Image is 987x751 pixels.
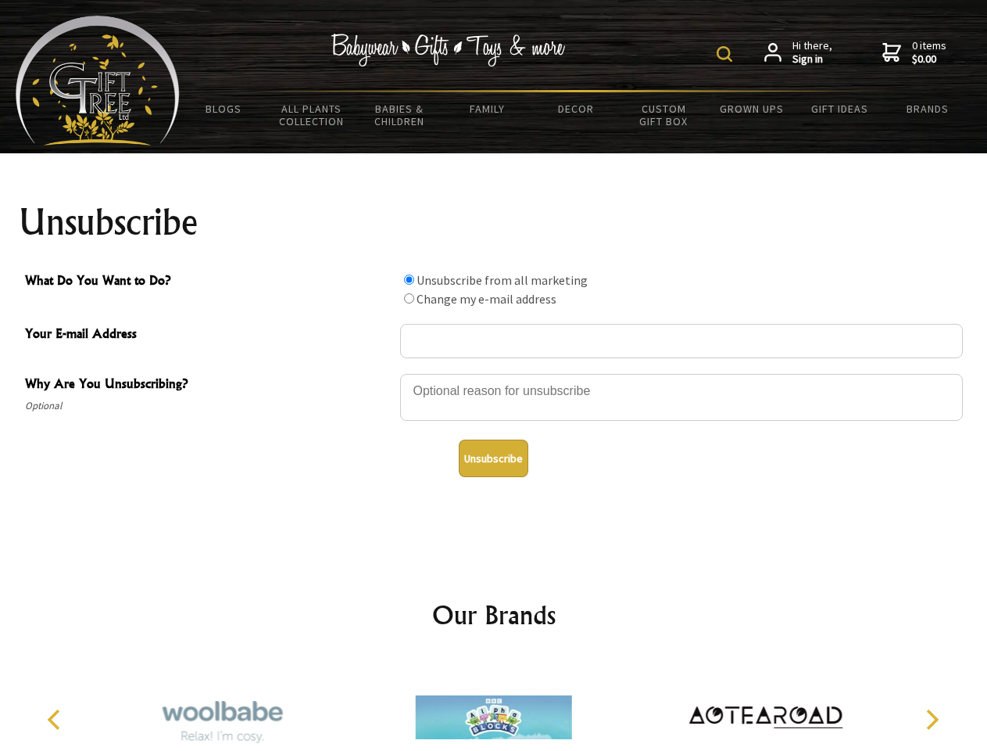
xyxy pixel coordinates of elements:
[884,92,972,125] a: Brands
[25,271,392,293] span: What Do You Want to Do?
[707,92,796,125] a: Grown Ups
[764,39,832,66] a: Hi there,Sign in
[180,92,268,125] a: BLOGS
[792,39,832,66] span: Hi there,
[39,702,73,737] button: Previous
[717,46,732,62] img: product search
[404,275,414,285] input: What Do You Want to Do?
[912,38,946,66] span: 0 items
[459,440,528,477] button: Unsubscribe
[417,272,588,288] label: Unsubscribe from all marketing
[912,52,946,66] strong: $0.00
[444,92,532,125] a: Family
[914,702,949,737] button: Next
[25,397,392,415] span: Optional
[792,52,832,66] strong: Sign in
[356,92,444,138] a: Babies & Children
[404,293,414,304] input: What Do You Want to Do?
[331,34,566,66] img: Babywear - Gifts - Toys & more
[25,324,392,347] span: Your E-mail Address
[400,324,963,358] input: Your E-mail Address
[620,92,708,138] a: Custom Gift Box
[882,39,946,66] a: 0 items$0.00
[19,203,969,241] h1: Unsubscribe
[31,596,957,634] h2: Our Brands
[531,92,620,125] a: Decor
[796,92,884,125] a: Gift Ideas
[417,291,556,307] label: Change my e-mail address
[16,16,180,146] img: Babyware - Gifts - Toys and more...
[268,92,356,138] a: All Plants Collection
[400,374,963,421] textarea: Why Are You Unsubscribing?
[25,374,392,397] span: Why Are You Unsubscribing?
